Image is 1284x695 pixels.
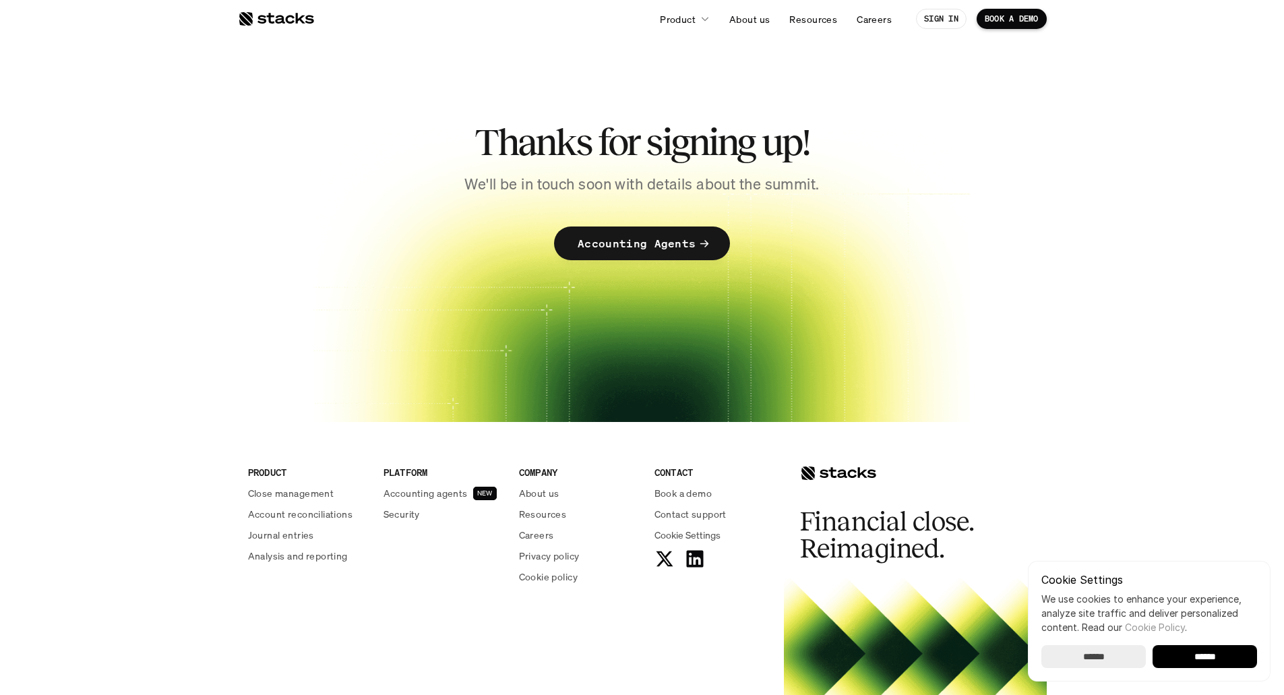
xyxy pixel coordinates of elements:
[985,14,1039,24] p: BOOK A DEMO
[248,507,367,521] a: Account reconciliations
[384,486,503,500] a: Accounting agentsNEW
[1041,574,1257,585] p: Cookie Settings
[519,486,638,500] a: About us
[248,528,367,542] a: Journal entries
[519,528,638,542] a: Careers
[519,465,638,479] p: COMPANY
[248,549,348,563] p: Analysis and reporting
[248,465,367,479] p: PRODUCT
[654,486,712,500] p: Book a demo
[519,507,638,521] a: Resources
[519,528,554,542] p: Careers
[924,14,958,24] p: SIGN IN
[248,507,353,521] p: Account reconciliations
[578,234,696,253] p: Accounting Agents
[519,549,580,563] p: Privacy policy
[519,549,638,563] a: Privacy policy
[248,486,367,500] a: Close management
[916,9,967,29] a: SIGN IN
[477,489,493,497] h2: NEW
[384,465,503,479] p: PLATFORM
[977,9,1047,29] a: BOOK A DEMO
[654,507,727,521] p: Contact support
[1041,592,1257,634] p: We use cookies to enhance your experience, analyze site traffic and deliver personalized content.
[519,486,559,500] p: About us
[554,226,730,260] a: Accounting Agents
[1125,622,1185,633] a: Cookie Policy
[1082,622,1187,633] span: Read our .
[857,12,892,26] p: Careers
[800,508,1002,562] h2: Financial close. Reimagined.
[406,121,878,163] h2: Thanks for signing up!
[384,507,503,521] a: Security
[384,507,420,521] p: Security
[519,570,638,584] a: Cookie policy
[248,486,334,500] p: Close management
[248,528,314,542] p: Journal entries
[781,7,845,31] a: Resources
[464,174,819,195] p: We'll be in touch soon with details about the summit.
[519,507,567,521] p: Resources
[660,12,696,26] p: Product
[654,486,774,500] a: Book a demo
[248,549,367,563] a: Analysis and reporting
[729,12,770,26] p: About us
[519,570,578,584] p: Cookie policy
[654,528,721,542] button: Cookie Trigger
[384,486,468,500] p: Accounting agents
[721,7,778,31] a: About us
[654,507,774,521] a: Contact support
[654,465,774,479] p: CONTACT
[654,528,721,542] span: Cookie Settings
[789,12,837,26] p: Resources
[849,7,900,31] a: Careers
